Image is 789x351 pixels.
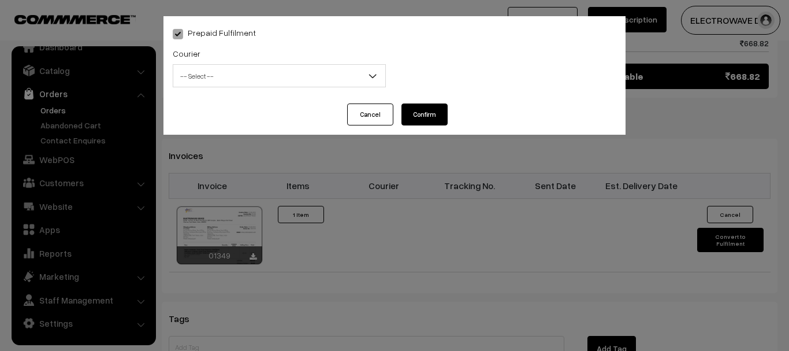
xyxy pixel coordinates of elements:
label: Prepaid Fulfilment [173,27,256,39]
label: Courier [173,47,200,60]
span: -- Select -- [173,64,386,87]
button: Cancel [347,104,393,125]
span: -- Select -- [173,66,385,86]
button: Confirm [401,104,448,125]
